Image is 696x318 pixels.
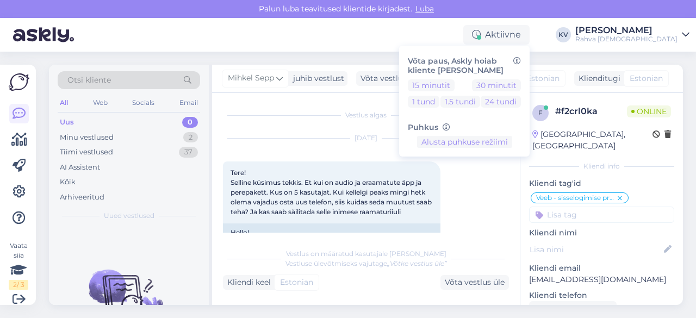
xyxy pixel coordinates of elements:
[280,277,313,288] span: Estonian
[286,250,446,258] span: Vestlus on määratud kasutajale [PERSON_NAME]
[223,223,440,291] div: Hello! Such a question arose. That if there is an audio and e-book app and a family package. Wher...
[9,73,29,91] img: Askly Logo
[60,192,104,203] div: Arhiveeritud
[529,178,674,189] p: Kliendi tag'id
[417,136,512,148] button: Alusta puhkuse režiimi
[440,96,480,108] button: 1.5 tundi
[91,96,110,110] div: Web
[182,117,198,128] div: 0
[481,96,521,108] button: 24 tundi
[463,25,530,45] div: Aktiivne
[529,207,674,223] input: Lisa tag
[387,259,447,267] i: „Võtke vestlus üle”
[555,105,627,118] div: # f2crl0ka
[408,57,521,75] h6: Võta paus, Askly hoiab kliente [PERSON_NAME]
[532,129,652,152] div: [GEOGRAPHIC_DATA], [GEOGRAPHIC_DATA]
[412,4,437,14] span: Luba
[177,96,200,110] div: Email
[536,195,616,201] span: Veeb - sisselogimise probleem
[58,96,70,110] div: All
[356,71,425,86] div: Võta vestlus üle
[529,263,674,274] p: Kliendi email
[60,147,113,158] div: Tiimi vestlused
[630,73,663,84] span: Estonian
[67,74,111,86] span: Otsi kliente
[472,79,521,91] button: 30 minutit
[529,274,674,285] p: [EMAIL_ADDRESS][DOMAIN_NAME]
[529,227,674,239] p: Kliendi nimi
[529,290,674,301] p: Kliendi telefon
[231,169,433,216] span: Tere! Selline küsimus tekkis. Et kui on audio ja eraamatute äpp ja perepakett. Kus on 5 kasutajat...
[575,35,678,43] div: Rahva [DEMOGRAPHIC_DATA]
[529,161,674,171] div: Kliendi info
[440,275,509,290] div: Võta vestlus üle
[530,244,662,255] input: Lisa nimi
[575,26,689,43] a: [PERSON_NAME]Rahva [DEMOGRAPHIC_DATA]
[538,109,543,117] span: f
[285,259,447,267] span: Vestluse ülevõtmiseks vajutage
[223,110,509,120] div: Vestlus algas
[408,123,521,132] h6: Puhkus
[408,96,439,108] button: 1 tund
[627,105,671,117] span: Online
[408,79,455,91] button: 15 minutit
[223,277,271,288] div: Kliendi keel
[183,132,198,143] div: 2
[9,280,28,290] div: 2 / 3
[60,177,76,188] div: Kõik
[60,132,114,143] div: Minu vestlused
[556,27,571,42] div: KV
[9,241,28,290] div: Vaata siia
[228,72,274,84] span: Mihkel Sepp
[223,133,509,143] div: [DATE]
[575,26,678,35] div: [PERSON_NAME]
[104,211,154,221] span: Uued vestlused
[130,96,157,110] div: Socials
[526,73,560,84] span: Estonian
[179,147,198,158] div: 37
[60,162,100,173] div: AI Assistent
[60,117,74,128] div: Uus
[574,73,620,84] div: Klienditugi
[529,301,617,316] div: Küsi telefoninumbrit
[289,73,344,84] div: juhib vestlust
